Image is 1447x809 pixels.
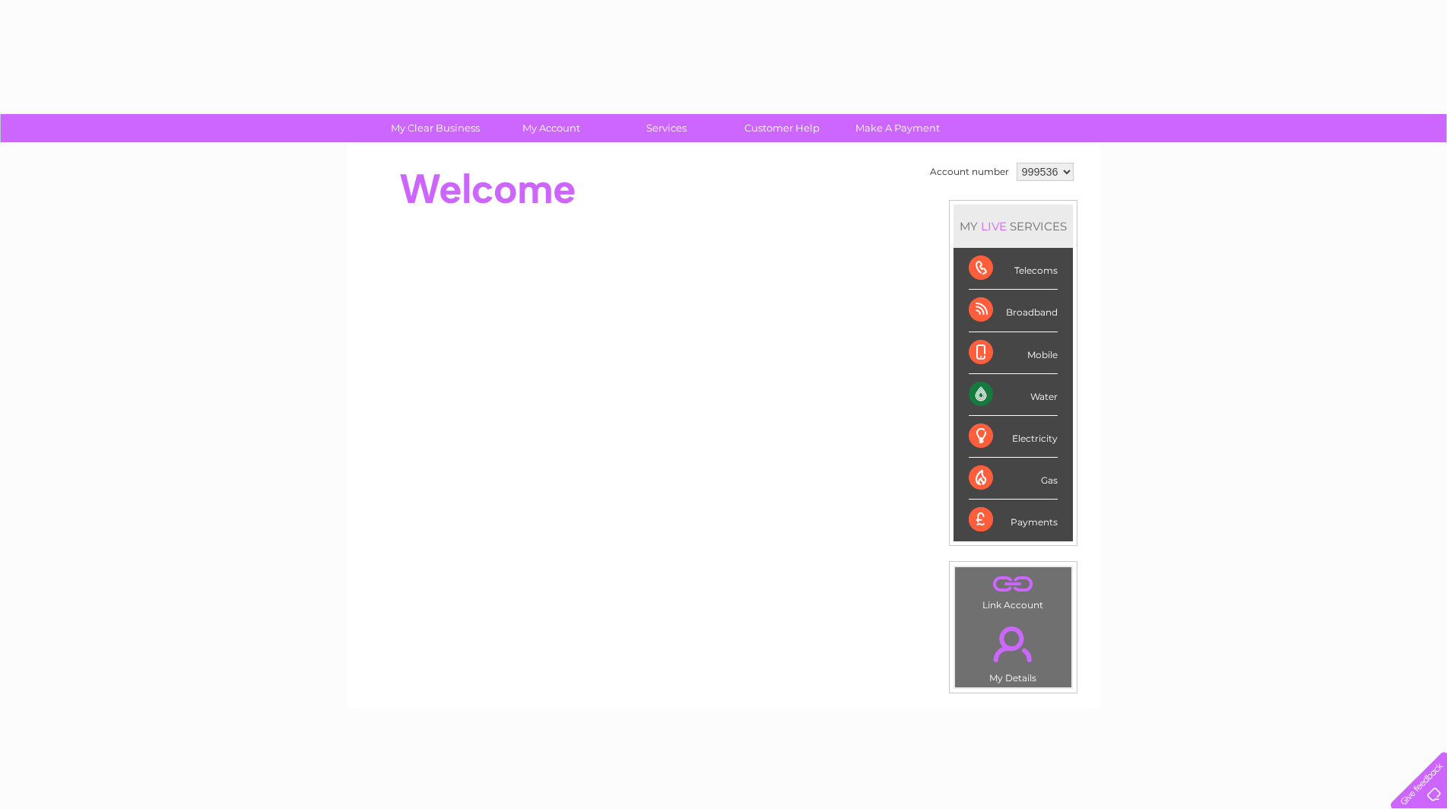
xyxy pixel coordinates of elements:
[835,114,960,142] a: Make A Payment
[488,114,614,142] a: My Account
[926,159,1013,185] td: Account number
[969,374,1058,416] div: Water
[969,458,1058,500] div: Gas
[959,617,1068,671] a: .
[373,114,498,142] a: My Clear Business
[604,114,729,142] a: Services
[969,416,1058,458] div: Electricity
[954,566,1072,614] td: Link Account
[969,332,1058,374] div: Mobile
[969,290,1058,332] div: Broadband
[719,114,845,142] a: Customer Help
[954,205,1073,248] div: MY SERVICES
[954,614,1072,688] td: My Details
[969,500,1058,541] div: Payments
[959,571,1068,598] a: .
[969,248,1058,290] div: Telecoms
[978,219,1010,233] div: LIVE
